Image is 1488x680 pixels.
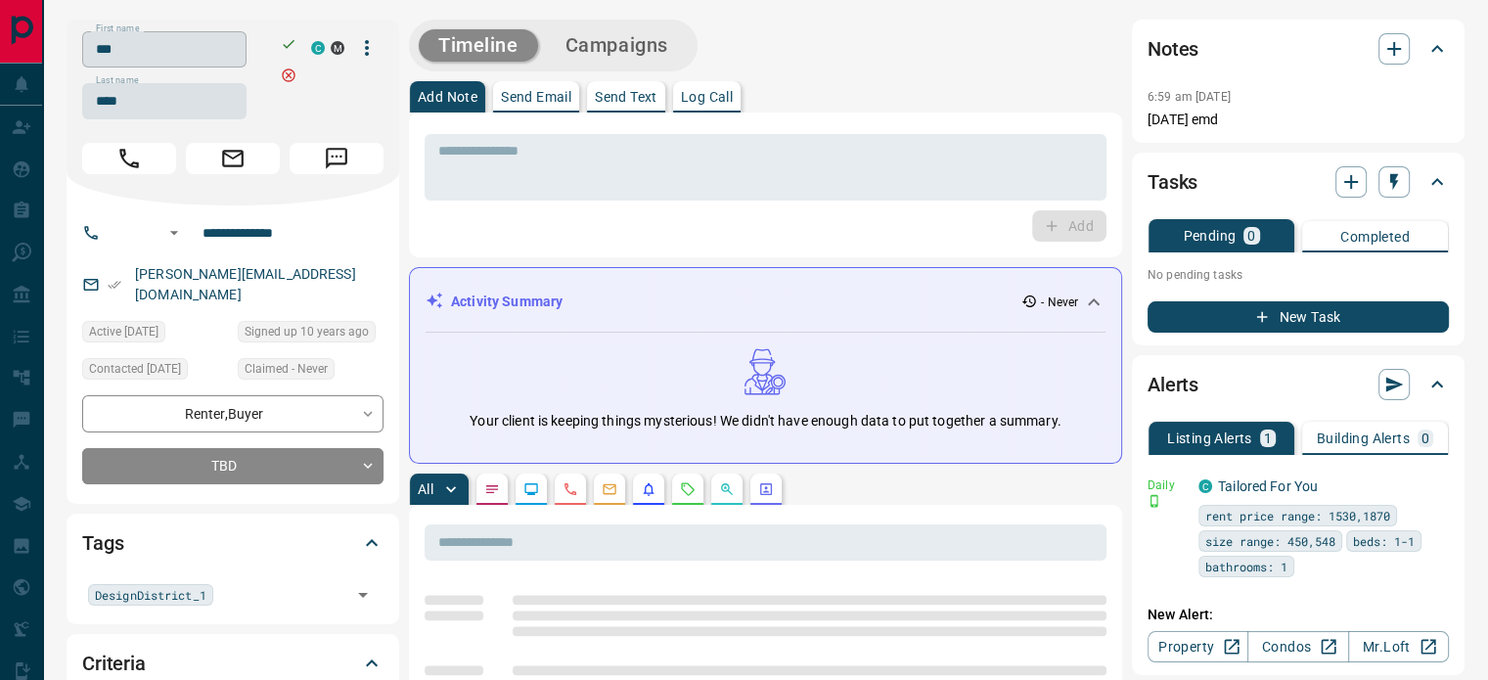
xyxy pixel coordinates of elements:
span: Signed up 10 years ago [245,322,369,341]
span: Message [290,143,383,174]
svg: Listing Alerts [641,481,656,497]
p: Log Call [681,90,733,104]
p: Completed [1340,230,1410,244]
div: Alerts [1148,361,1449,408]
span: Claimed - Never [245,359,328,379]
a: Property [1148,631,1248,662]
a: Condos [1247,631,1348,662]
p: [DATE] emd [1148,110,1449,130]
h2: Alerts [1148,369,1198,400]
h2: Tasks [1148,166,1197,198]
span: Email [186,143,280,174]
div: Tasks [1148,159,1449,205]
button: New Task [1148,301,1449,333]
div: condos.ca [311,41,325,55]
div: Fri Aug 22 2014 [238,321,383,348]
p: Pending [1183,229,1236,243]
div: Renter , Buyer [82,395,383,431]
p: - Never [1041,294,1078,311]
button: Timeline [419,29,538,62]
p: Activity Summary [451,292,563,312]
svg: Push Notification Only [1148,494,1161,508]
label: Last name [96,74,139,87]
button: Open [162,221,186,245]
p: Send Text [595,90,657,104]
h2: Criteria [82,648,146,679]
div: Tue Jan 11 2022 [82,321,228,348]
a: [PERSON_NAME][EMAIL_ADDRESS][DOMAIN_NAME] [135,266,356,302]
span: bathrooms: 1 [1205,557,1287,576]
span: Active [DATE] [89,322,158,341]
p: Daily [1148,476,1187,494]
p: 6:59 am [DATE] [1148,90,1231,104]
label: First name [96,23,139,35]
svg: Email Verified [108,278,121,292]
div: Activity Summary- Never [426,284,1105,320]
p: Send Email [501,90,571,104]
div: Sun Aug 13 2023 [82,358,228,385]
span: DesignDistrict_1 [95,585,206,605]
span: beds: 1-1 [1353,531,1415,551]
p: Your client is keeping things mysterious! We didn't have enough data to put together a summary. [470,411,1060,431]
svg: Opportunities [719,481,735,497]
p: 1 [1264,431,1272,445]
span: Contacted [DATE] [89,359,181,379]
p: All [418,482,433,496]
div: TBD [82,448,383,484]
a: Tailored For You [1218,478,1318,494]
svg: Agent Actions [758,481,774,497]
svg: Emails [602,481,617,497]
p: No pending tasks [1148,260,1449,290]
div: mrloft.ca [331,41,344,55]
h2: Tags [82,527,123,559]
svg: Calls [563,481,578,497]
p: 0 [1247,229,1255,243]
span: size range: 450,548 [1205,531,1335,551]
span: Call [82,143,176,174]
h2: Notes [1148,33,1198,65]
p: New Alert: [1148,605,1449,625]
a: Mr.Loft [1348,631,1449,662]
div: condos.ca [1198,479,1212,493]
span: rent price range: 1530,1870 [1205,506,1390,525]
div: Tags [82,520,383,567]
svg: Lead Browsing Activity [523,481,539,497]
button: Campaigns [546,29,688,62]
svg: Notes [484,481,500,497]
div: Notes [1148,25,1449,72]
p: Building Alerts [1317,431,1410,445]
svg: Requests [680,481,696,497]
p: 0 [1421,431,1429,445]
p: Listing Alerts [1167,431,1252,445]
button: Open [349,581,377,609]
p: Add Note [418,90,477,104]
